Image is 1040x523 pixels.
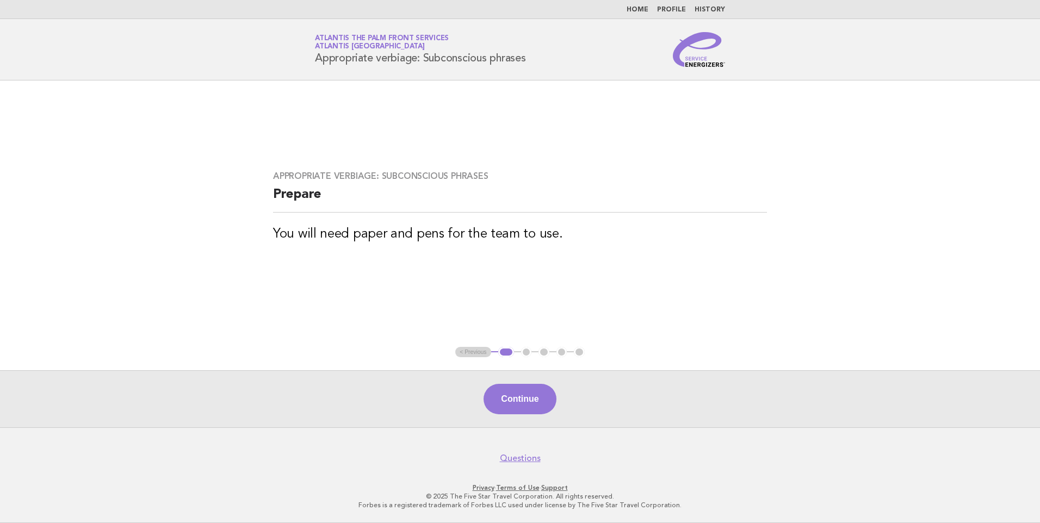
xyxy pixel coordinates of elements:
[673,32,725,67] img: Service Energizers
[273,171,767,182] h3: Appropriate verbiage: Subconscious phrases
[273,226,767,243] h3: You will need paper and pens for the team to use.
[657,7,686,13] a: Profile
[541,484,568,491] a: Support
[315,35,449,50] a: Atlantis The Palm Front ServicesAtlantis [GEOGRAPHIC_DATA]
[695,7,725,13] a: History
[273,186,767,213] h2: Prepare
[627,7,648,13] a: Home
[496,484,540,491] a: Terms of Use
[484,384,556,414] button: Continue
[498,347,514,358] button: 1
[187,501,853,509] p: Forbes is a registered trademark of Forbes LLC used under license by The Five Star Travel Corpora...
[315,35,526,64] h1: Appropriate verbiage: Subconscious phrases
[473,484,494,491] a: Privacy
[500,453,541,464] a: Questions
[187,492,853,501] p: © 2025 The Five Star Travel Corporation. All rights reserved.
[315,43,425,51] span: Atlantis [GEOGRAPHIC_DATA]
[187,483,853,492] p: · ·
